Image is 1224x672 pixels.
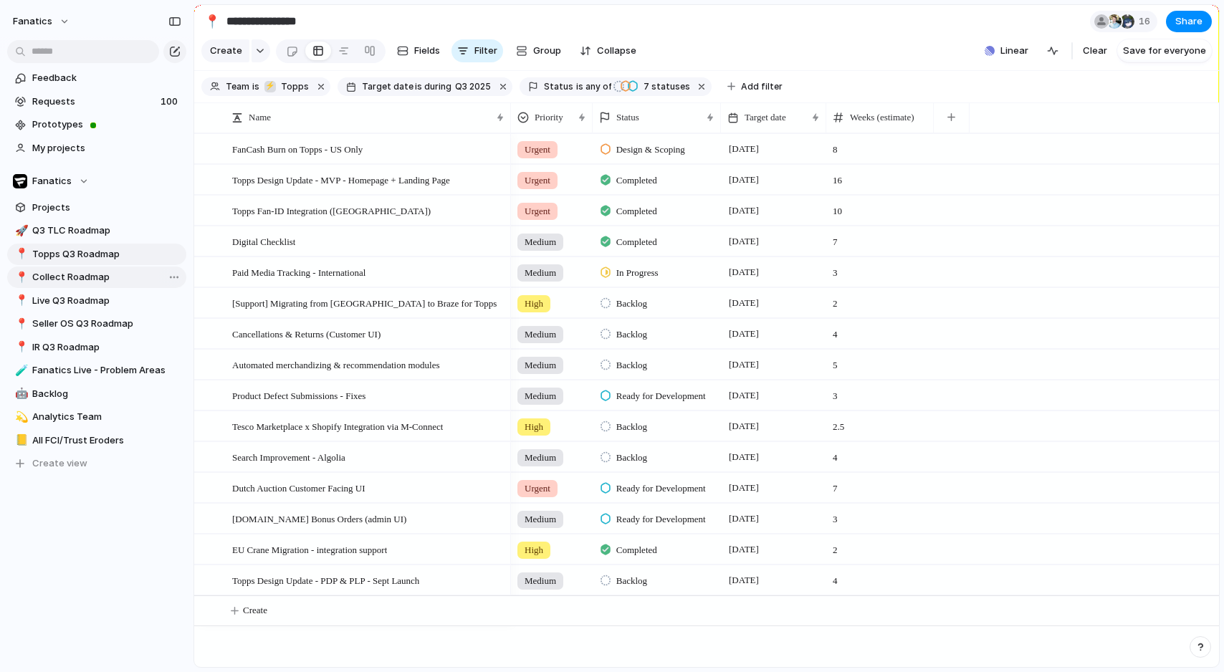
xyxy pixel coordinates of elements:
span: 3 [827,504,933,527]
span: Automated merchandizing & recommendation modules [232,356,440,373]
a: 🤖Backlog [7,383,186,405]
span: Name [249,110,271,125]
span: 2 [827,535,933,557]
span: 4 [827,566,933,588]
a: 🧪Fanatics Live - Problem Areas [7,360,186,381]
a: Prototypes [7,114,186,135]
button: 🧪 [13,363,27,378]
button: 📍 [13,270,27,284]
div: 📍 [204,11,220,31]
span: Backlog [616,327,647,342]
button: ⚡Topps [261,79,312,95]
span: Medium [525,451,556,465]
span: Medium [525,266,556,280]
a: 💫Analytics Team [7,406,186,428]
span: Backlog [32,387,181,401]
span: [DATE] [725,479,762,496]
span: Prototypes [32,117,181,132]
button: Fields [391,39,446,62]
span: [DATE] [725,418,762,435]
span: 16 [1139,14,1154,29]
span: Backlog [616,451,647,465]
span: Create [243,603,267,618]
a: Projects [7,197,186,219]
span: Medium [525,389,556,403]
span: during [422,80,451,93]
span: Collect Roadmap [32,270,181,284]
span: 3 [827,381,933,403]
span: Topps Design Update - MVP - Homepage + Landing Page [232,171,450,188]
span: Topps Design Update - PDP & PLP - Sept Launch [232,572,419,588]
span: Status [616,110,639,125]
span: High [525,420,543,434]
div: 📍 [15,292,25,309]
span: Feedback [32,71,181,85]
span: Completed [616,543,657,557]
span: Backlog [616,297,647,311]
button: 📍 [201,10,224,33]
span: 7 [827,227,933,249]
span: High [525,543,543,557]
span: EU Crane Migration - integration support [232,541,387,557]
button: 📍 [13,247,27,261]
span: [DATE] [725,541,762,558]
span: 5 [827,350,933,373]
span: Cancellations & Returns (Customer UI) [232,325,381,342]
span: Ready for Development [616,389,706,403]
span: IR Q3 Roadmap [32,340,181,355]
button: Filter [451,39,503,62]
a: 📍Live Q3 Roadmap [7,290,186,312]
span: Urgent [525,481,550,496]
button: 🤖 [13,387,27,401]
button: Linear [979,40,1034,62]
span: Q3 TLC Roadmap [32,224,181,238]
span: Urgent [525,173,550,188]
span: Linear [1000,44,1028,58]
span: 2.5 [827,412,933,434]
a: 📍Seller OS Q3 Roadmap [7,313,186,335]
div: 📍 [15,246,25,262]
span: Product Defect Submissions - Fixes [232,387,365,403]
span: 4 [827,320,933,342]
span: [DATE] [725,572,762,589]
div: 📍Collect Roadmap [7,267,186,288]
span: Medium [525,327,556,342]
span: Target date [745,110,786,125]
span: Fields [414,44,440,58]
span: 4 [827,443,933,465]
div: 📍IR Q3 Roadmap [7,337,186,358]
span: any of [583,80,611,93]
button: Create [201,39,249,62]
span: Target date [362,80,413,93]
button: 7 statuses [613,79,693,95]
span: All FCI/Trust Eroders [32,433,181,448]
span: In Progress [616,266,659,280]
span: Completed [616,204,657,219]
a: 🚀Q3 TLC Roadmap [7,220,186,241]
span: Live Q3 Roadmap [32,294,181,308]
span: Seller OS Q3 Roadmap [32,317,181,331]
span: Topps Fan-ID Integration ([GEOGRAPHIC_DATA]) [232,202,431,219]
span: Collapse [597,44,636,58]
button: Add filter [719,77,791,97]
span: Paid Media Tracking - International [232,264,365,280]
span: Create [210,44,242,58]
a: 📒All FCI/Trust Eroders [7,430,186,451]
span: [DATE] [725,510,762,527]
span: Create view [32,456,87,471]
span: Digital Checklist [232,233,295,249]
span: Q3 2025 [455,80,491,93]
span: [DATE] [725,202,762,219]
span: is [576,80,583,93]
span: Backlog [616,420,647,434]
span: Topps [281,80,309,93]
button: is [249,79,262,95]
span: 3 [827,258,933,280]
span: Dutch Auction Customer Facing UI [232,479,365,496]
span: Design & Scoping [616,143,685,157]
span: Weeks (estimate) [850,110,914,125]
